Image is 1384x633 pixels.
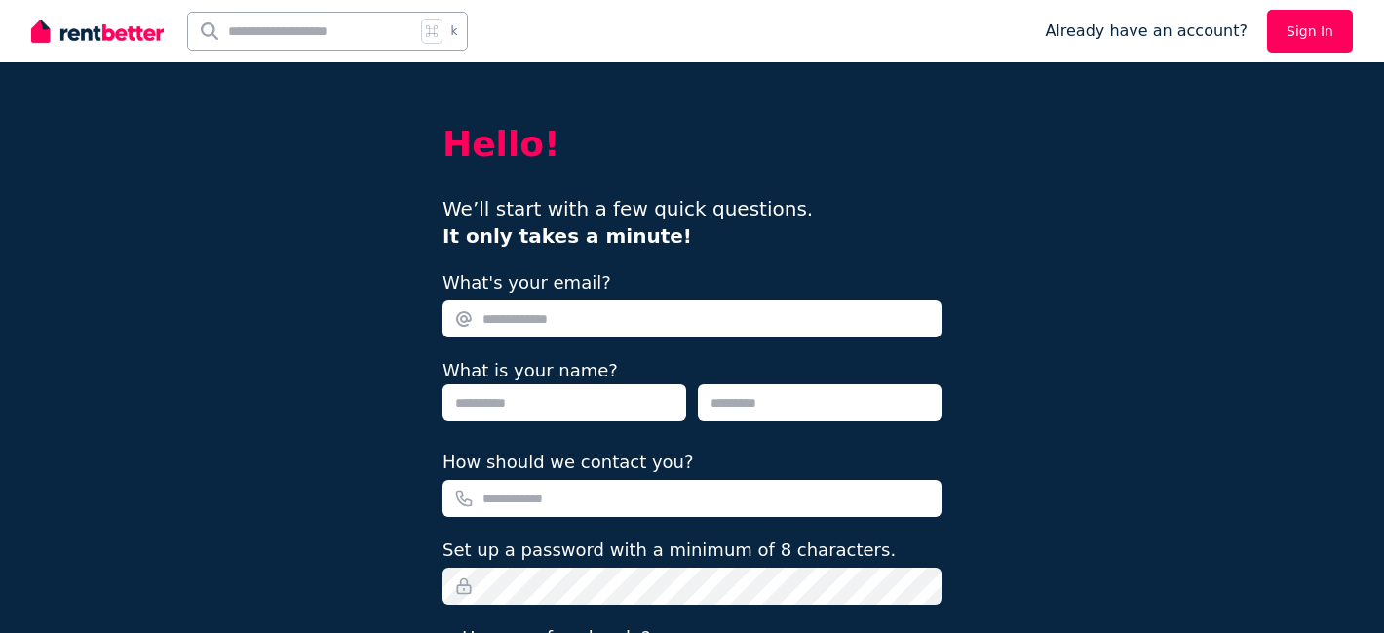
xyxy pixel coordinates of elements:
a: Sign In [1267,10,1353,53]
span: We’ll start with a few quick questions. [442,197,813,248]
label: Set up a password with a minimum of 8 characters. [442,536,896,564]
span: k [450,23,457,39]
label: How should we contact you? [442,449,694,476]
label: What is your name? [442,360,618,380]
img: RentBetter [31,17,164,46]
label: What's your email? [442,269,611,297]
h2: Hello! [442,125,942,164]
span: Already have an account? [1045,20,1248,43]
b: It only takes a minute! [442,224,692,248]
